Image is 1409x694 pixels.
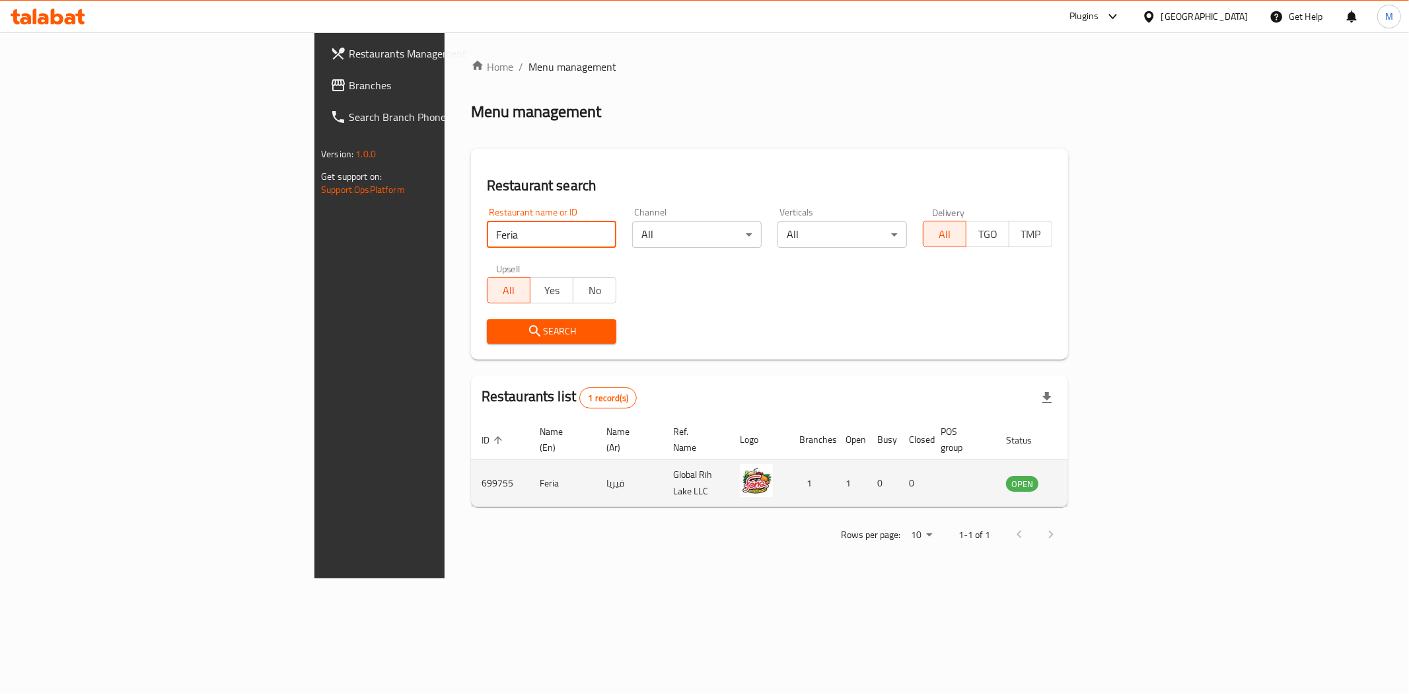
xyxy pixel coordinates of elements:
[729,420,789,460] th: Logo
[471,420,1110,507] table: enhanced table
[530,277,573,303] button: Yes
[663,460,729,507] td: Global Rih Lake LLC
[1015,225,1047,244] span: TMP
[496,264,521,273] label: Upsell
[923,221,966,247] button: All
[471,101,601,122] h2: Menu management
[1006,477,1038,492] span: OPEN
[841,527,900,543] p: Rows per page:
[540,424,580,455] span: Name (En)
[867,420,898,460] th: Busy
[579,387,637,408] div: Total records count
[789,460,835,507] td: 1
[898,420,930,460] th: Closed
[898,460,930,507] td: 0
[580,392,636,405] span: 1 record(s)
[958,527,990,543] p: 1-1 of 1
[493,281,525,300] span: All
[487,277,530,303] button: All
[487,221,616,248] input: Search for restaurant name or ID..
[1385,9,1393,24] span: M
[471,59,1068,75] nav: breadcrumb
[497,323,606,340] span: Search
[487,176,1052,196] h2: Restaurant search
[321,168,382,185] span: Get support on:
[673,424,713,455] span: Ref. Name
[777,221,907,248] div: All
[321,145,353,163] span: Version:
[482,387,637,408] h2: Restaurants list
[579,281,611,300] span: No
[528,59,616,75] span: Menu management
[1069,9,1099,24] div: Plugins
[1009,221,1052,247] button: TMP
[632,221,762,248] div: All
[482,432,507,448] span: ID
[606,424,647,455] span: Name (Ar)
[966,221,1009,247] button: TGO
[835,460,867,507] td: 1
[596,460,663,507] td: فيريا
[941,424,980,455] span: POS group
[321,181,405,198] a: Support.OpsPlatform
[835,420,867,460] th: Open
[529,460,596,507] td: Feria
[320,38,550,69] a: Restaurants Management
[1161,9,1248,24] div: [GEOGRAPHIC_DATA]
[320,69,550,101] a: Branches
[573,277,616,303] button: No
[906,525,937,545] div: Rows per page:
[932,208,965,217] label: Delivery
[349,46,539,61] span: Restaurants Management
[972,225,1004,244] span: TGO
[349,77,539,93] span: Branches
[349,109,539,125] span: Search Branch Phone
[867,460,898,507] td: 0
[789,420,835,460] th: Branches
[740,464,773,497] img: Feria
[487,319,616,344] button: Search
[1065,420,1110,460] th: Action
[929,225,961,244] span: All
[355,145,376,163] span: 1.0.0
[1006,432,1049,448] span: Status
[536,281,568,300] span: Yes
[1031,382,1063,414] div: Export file
[320,101,550,133] a: Search Branch Phone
